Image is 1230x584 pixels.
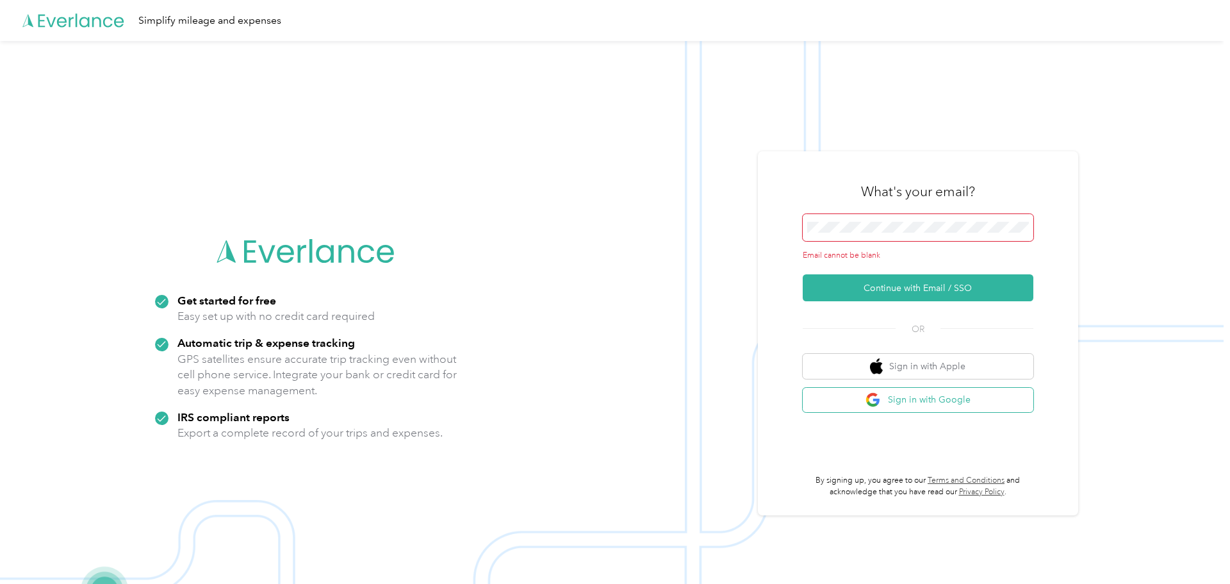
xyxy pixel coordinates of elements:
[928,476,1004,485] a: Terms and Conditions
[177,308,375,324] p: Easy set up with no credit card required
[803,274,1033,301] button: Continue with Email / SSO
[959,487,1004,497] a: Privacy Policy
[861,183,975,201] h3: What's your email?
[896,322,940,336] span: OR
[177,410,290,424] strong: IRS compliant reports
[177,351,457,399] p: GPS satellites ensure accurate trip tracking even without cell phone service. Integrate your bank...
[177,336,355,349] strong: Automatic trip & expense tracking
[865,392,881,408] img: google logo
[138,13,281,29] div: Simplify mileage and expenses
[803,250,1033,262] div: Email cannot be blank
[870,358,883,374] img: apple logo
[177,425,443,441] p: Export a complete record of your trips and expenses.
[177,294,276,307] strong: Get started for free
[803,475,1033,497] p: By signing up, you agree to our and acknowledge that you have read our .
[803,388,1033,413] button: google logoSign in with Google
[803,354,1033,379] button: apple logoSign in with Apple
